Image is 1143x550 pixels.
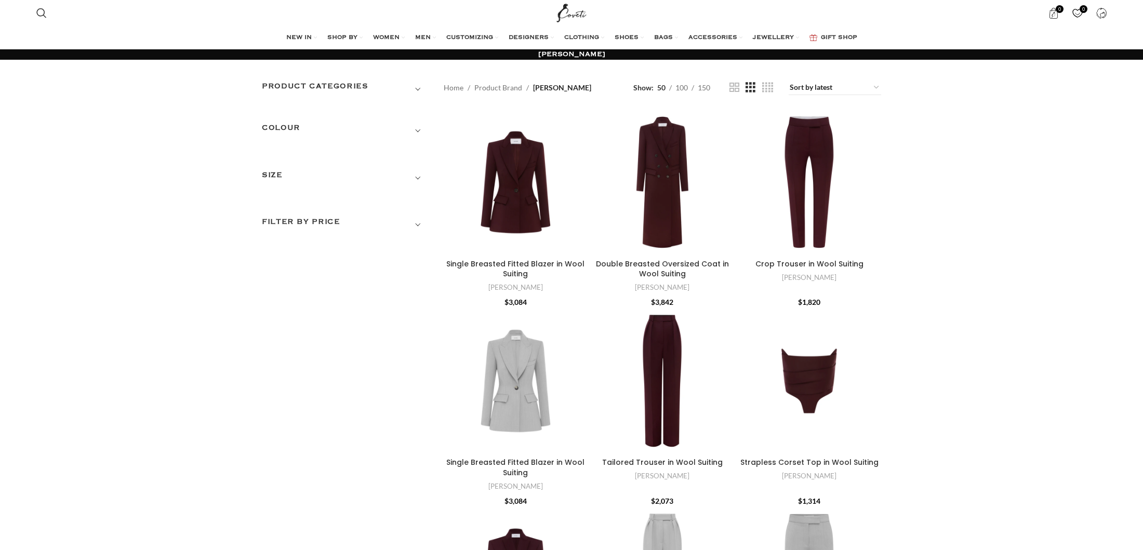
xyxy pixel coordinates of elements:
[446,259,584,279] a: Single Breasted Fitted Blazer in Wool Suiting
[1067,3,1088,23] div: My Wishlist
[327,28,363,48] a: SHOP BY
[755,259,863,269] a: Crop Trouser in Wool Suiting
[1043,3,1064,23] a: 0
[635,283,689,292] a: [PERSON_NAME]
[1056,5,1064,13] span: 0
[798,497,820,505] bdi: 1,314
[798,298,820,306] bdi: 1,820
[509,34,549,42] span: DESIGNERS
[446,28,498,48] a: CUSTOMIZING
[651,497,655,505] span: $
[1080,5,1087,13] span: 0
[782,471,836,481] a: [PERSON_NAME]
[635,471,689,481] a: [PERSON_NAME]
[415,28,436,48] a: MEN
[504,497,509,505] span: $
[31,28,1112,48] div: Main navigation
[798,298,802,306] span: $
[509,28,554,48] a: DESIGNERS
[591,111,735,254] a: Double Breasted Oversized Coat in Wool Suiting
[740,457,879,467] a: Strapless Corset Top in Wool Suiting
[591,309,735,453] a: Tailored Trouser in Wool Suiting
[504,298,509,306] span: $
[31,3,52,23] a: Search
[564,34,599,42] span: CLOTHING
[554,8,589,17] a: Site logo
[286,28,317,48] a: NEW IN
[654,28,678,48] a: BAGS
[809,28,857,48] a: GIFT SHOP
[488,283,543,292] a: [PERSON_NAME]
[446,457,584,478] a: Single Breasted Fitted Blazer in Wool Suiting
[504,497,527,505] bdi: 3,084
[446,34,493,42] span: CUSTOMIZING
[688,28,742,48] a: ACCESSORIES
[654,34,673,42] span: BAGS
[651,497,673,505] bdi: 2,073
[262,122,428,140] h3: COLOUR
[798,497,802,505] span: $
[1067,3,1088,23] a: 0
[753,34,794,42] span: JEWELLERY
[262,216,428,234] h3: Filter by price
[602,457,723,467] a: Tailored Trouser in Wool Suiting
[737,309,881,453] a: Strapless Corset Top in Wool Suiting
[286,34,312,42] span: NEW IN
[688,34,737,42] span: ACCESSORIES
[615,34,639,42] span: SHOES
[373,28,405,48] a: WOMEN
[444,111,588,254] a: Single Breasted Fitted Blazer in Wool Suiting
[504,298,527,306] bdi: 3,084
[488,481,543,491] a: [PERSON_NAME]
[615,28,644,48] a: SHOES
[737,111,881,254] a: Crop Trouser in Wool Suiting
[444,309,588,453] a: Single Breasted Fitted Blazer in Wool Suiting
[262,81,428,98] h3: Product categories
[327,34,357,42] span: SHOP BY
[809,34,817,41] img: GiftBag
[821,34,857,42] span: GIFT SHOP
[596,259,729,279] a: Double Breasted Oversized Coat in Wool Suiting
[564,28,604,48] a: CLOTHING
[753,28,799,48] a: JEWELLERY
[415,34,431,42] span: MEN
[373,34,400,42] span: WOMEN
[651,298,673,306] bdi: 3,842
[651,298,655,306] span: $
[262,169,428,187] h3: SIZE
[782,273,836,283] a: [PERSON_NAME]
